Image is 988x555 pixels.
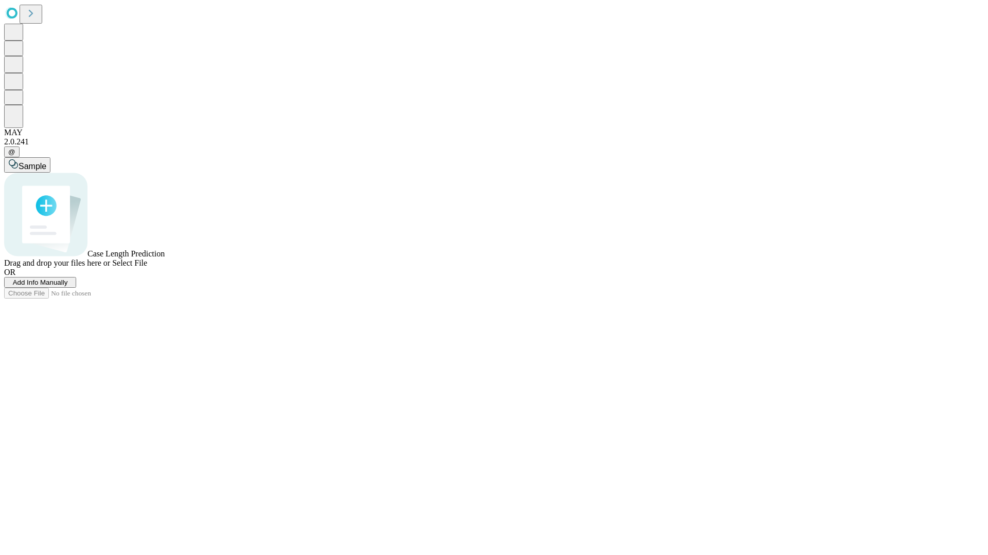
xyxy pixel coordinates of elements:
span: @ [8,148,15,156]
button: @ [4,146,20,157]
button: Sample [4,157,50,173]
div: MAY [4,128,984,137]
span: Add Info Manually [13,279,68,286]
span: Select File [112,258,147,267]
span: OR [4,268,15,276]
div: 2.0.241 [4,137,984,146]
span: Sample [19,162,46,171]
span: Drag and drop your files here or [4,258,110,267]
span: Case Length Prediction [87,249,165,258]
button: Add Info Manually [4,277,76,288]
